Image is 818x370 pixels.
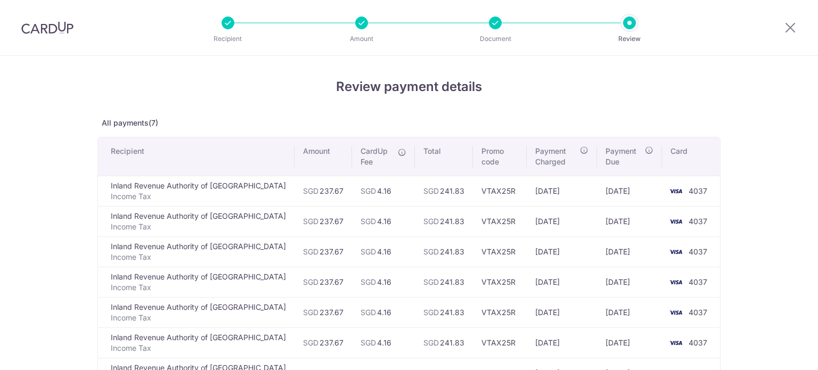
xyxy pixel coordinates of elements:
p: Amount [322,34,401,44]
td: 241.83 [415,176,473,206]
th: Recipient [98,137,295,176]
td: [DATE] [527,206,597,236]
td: [DATE] [527,327,597,358]
img: <span class="translation_missing" title="translation missing: en.account_steps.new_confirm_form.b... [665,245,686,258]
span: CardUp Fee [361,146,392,167]
span: SGD [361,338,376,347]
td: 4.16 [352,206,415,236]
span: 4037 [689,217,707,226]
span: 4037 [689,277,707,286]
p: Income Tax [111,252,286,262]
td: [DATE] [597,236,662,267]
td: [DATE] [527,267,597,297]
td: [DATE] [597,327,662,358]
th: Card [662,137,720,176]
img: <span class="translation_missing" title="translation missing: en.account_steps.new_confirm_form.b... [665,276,686,289]
span: SGD [361,186,376,195]
span: SGD [361,217,376,226]
span: SGD [361,247,376,256]
p: Document [456,34,535,44]
p: All payments(7) [97,118,721,128]
td: 4.16 [352,236,415,267]
span: SGD [303,186,318,195]
p: Income Tax [111,343,286,353]
p: Recipient [189,34,267,44]
td: VTAX25R [473,297,527,327]
td: Inland Revenue Authority of [GEOGRAPHIC_DATA] [98,206,295,236]
span: 4037 [689,186,707,195]
td: 241.83 [415,206,473,236]
span: SGD [303,338,318,347]
td: VTAX25R [473,327,527,358]
span: SGD [423,247,439,256]
span: SGD [423,217,439,226]
td: Inland Revenue Authority of [GEOGRAPHIC_DATA] [98,297,295,327]
td: 241.83 [415,236,473,267]
td: VTAX25R [473,267,527,297]
td: [DATE] [527,236,597,267]
p: Income Tax [111,221,286,232]
p: Income Tax [111,191,286,202]
iframe: Opens a widget where you can find more information [750,338,807,365]
td: 237.67 [295,236,352,267]
p: Income Tax [111,282,286,293]
td: 237.67 [295,327,352,358]
td: VTAX25R [473,176,527,206]
span: SGD [303,308,318,317]
td: 241.83 [415,297,473,327]
td: 241.83 [415,267,473,297]
img: <span class="translation_missing" title="translation missing: en.account_steps.new_confirm_form.b... [665,215,686,228]
span: SGD [303,247,318,256]
td: [DATE] [597,206,662,236]
span: SGD [423,308,439,317]
td: 4.16 [352,267,415,297]
span: SGD [303,277,318,286]
td: [DATE] [527,297,597,327]
td: Inland Revenue Authority of [GEOGRAPHIC_DATA] [98,267,295,297]
td: 237.67 [295,267,352,297]
td: Inland Revenue Authority of [GEOGRAPHIC_DATA] [98,176,295,206]
td: 237.67 [295,206,352,236]
th: Amount [295,137,352,176]
td: 4.16 [352,176,415,206]
p: Income Tax [111,313,286,323]
td: 237.67 [295,176,352,206]
span: 4037 [689,308,707,317]
span: SGD [423,338,439,347]
td: VTAX25R [473,236,527,267]
th: Total [415,137,473,176]
td: 241.83 [415,327,473,358]
span: SGD [423,277,439,286]
td: [DATE] [597,297,662,327]
img: <span class="translation_missing" title="translation missing: en.account_steps.new_confirm_form.b... [665,306,686,319]
td: 4.16 [352,297,415,327]
span: SGD [361,277,376,286]
td: Inland Revenue Authority of [GEOGRAPHIC_DATA] [98,236,295,267]
img: <span class="translation_missing" title="translation missing: en.account_steps.new_confirm_form.b... [665,336,686,349]
span: SGD [361,308,376,317]
span: SGD [423,186,439,195]
td: 4.16 [352,327,415,358]
th: Promo code [473,137,527,176]
img: CardUp [21,21,73,34]
span: SGD [303,217,318,226]
td: [DATE] [527,176,597,206]
span: Payment Due [606,146,642,167]
td: Inland Revenue Authority of [GEOGRAPHIC_DATA] [98,327,295,358]
img: <span class="translation_missing" title="translation missing: en.account_steps.new_confirm_form.b... [665,185,686,198]
h4: Review payment details [97,77,721,96]
span: 4037 [689,247,707,256]
p: Review [590,34,669,44]
td: [DATE] [597,176,662,206]
td: VTAX25R [473,206,527,236]
span: 4037 [689,338,707,347]
td: 237.67 [295,297,352,327]
td: [DATE] [597,267,662,297]
span: Payment Charged [535,146,577,167]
